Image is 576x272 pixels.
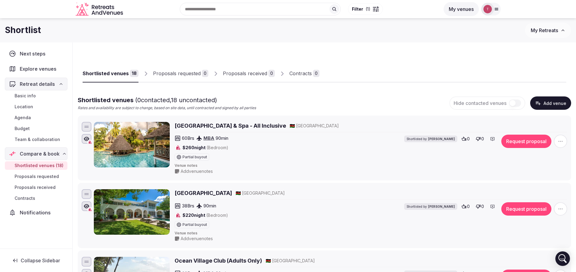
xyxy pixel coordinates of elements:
button: Filter(1) [348,3,383,15]
button: Request proposal [501,202,551,216]
span: $220 night [182,212,228,218]
a: Visit the homepage [76,2,124,16]
a: Team & collaboration [5,135,67,144]
span: Explore venues [20,65,59,72]
span: 🇰🇪 [266,258,271,263]
span: Hide contacted venues [454,100,506,106]
button: 🇰🇪 [266,258,271,264]
span: [PERSON_NAME] [428,204,455,209]
p: Rates and availability are subject to change, based on site data, until contracted and signed by ... [78,106,256,111]
span: [PERSON_NAME] [428,137,455,141]
button: 🇰🇪 [290,123,295,129]
span: Budget [15,126,30,132]
span: Retreat details [20,80,55,88]
span: [GEOGRAPHIC_DATA] [296,123,339,129]
span: Contracts [15,195,35,201]
div: 18 [130,70,138,77]
span: Shortlisted venues [78,96,217,104]
span: Shortlisted venues (18) [15,163,63,169]
span: 0 [481,203,484,210]
a: Proposals requested [5,172,67,181]
button: My Retreats [525,23,571,38]
button: Add venue [530,96,571,110]
button: 🇰🇪 [236,190,241,196]
div: 0 [268,70,275,77]
span: 0 [467,136,470,142]
a: Shortlisted venues18 [83,65,138,82]
button: Request proposal [501,135,551,148]
span: 0 [481,136,484,142]
a: Ocean Village Club (Adults Only) [175,257,262,264]
span: Partial buyout [182,155,207,159]
span: ( 1 ) [366,6,370,12]
button: 0 [460,202,472,211]
img: Nomad Beach Resort [94,189,170,235]
span: [GEOGRAPHIC_DATA] [272,258,315,264]
span: Team & collaboration [15,136,60,143]
span: Next steps [20,50,48,57]
span: Filter [352,6,363,12]
span: $260 night [182,145,228,151]
a: [GEOGRAPHIC_DATA] [175,189,232,197]
span: [GEOGRAPHIC_DATA] [242,190,285,196]
a: My venues [444,6,479,12]
span: (Bedroom) [206,145,228,150]
span: Partial buyout [182,223,207,227]
svg: Retreats and Venues company logo [76,2,124,16]
span: 90 min [216,135,228,141]
a: Contracts [5,194,67,203]
div: Proposals requested [153,70,201,77]
a: Proposals received0 [223,65,275,82]
a: Basic info [5,92,67,100]
a: Proposals requested0 [153,65,208,82]
span: 90 min [203,203,216,209]
button: 0 [474,135,486,143]
span: Location [15,104,33,110]
span: 60 Brs [182,135,194,141]
button: Collapse Sidebar [5,254,67,267]
button: My venues [444,2,479,16]
button: 0 [474,202,486,211]
a: Location [5,102,67,111]
a: Explore venues [5,62,67,75]
h1: Shortlist [5,24,41,36]
span: Notifications [20,209,53,216]
span: 38 Brs [182,203,194,209]
span: Add venue notes [181,168,213,174]
div: Shortlisted by [404,203,457,210]
a: Notifications [5,206,67,219]
div: 0 [202,70,208,77]
span: ( 0 contacted, 18 uncontacted) [135,96,217,104]
a: MBA [203,135,214,141]
a: Budget [5,124,67,133]
div: Shortlisted by [404,136,457,142]
span: 0 [467,203,470,210]
div: Contracts [289,70,312,77]
span: Venue notes [175,163,567,168]
div: Proposals received [223,70,267,77]
span: Venue notes [175,231,567,236]
span: 🇰🇪 [236,190,241,196]
img: Neptune Palm Beach Boutique Resort & Spa - All Inclusive [94,122,170,167]
img: Thiago Martins [483,5,492,13]
a: [GEOGRAPHIC_DATA] & Spa - All Inclusive [175,122,286,129]
a: Contracts0 [289,65,319,82]
button: 0 [460,135,472,143]
span: Proposals received [15,184,56,190]
a: Agenda [5,113,67,122]
a: Proposals received [5,183,67,192]
span: Basic info [15,93,36,99]
span: 🇰🇪 [290,123,295,128]
span: Proposals requested [15,173,59,180]
div: Open Intercom Messenger [555,251,570,266]
span: (Bedroom) [206,213,228,218]
div: Shortlisted venues [83,70,129,77]
span: My Retreats [531,27,558,33]
span: Agenda [15,115,31,121]
span: Collapse Sidebar [21,257,60,264]
div: 0 [313,70,319,77]
span: Add venue notes [181,236,213,242]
